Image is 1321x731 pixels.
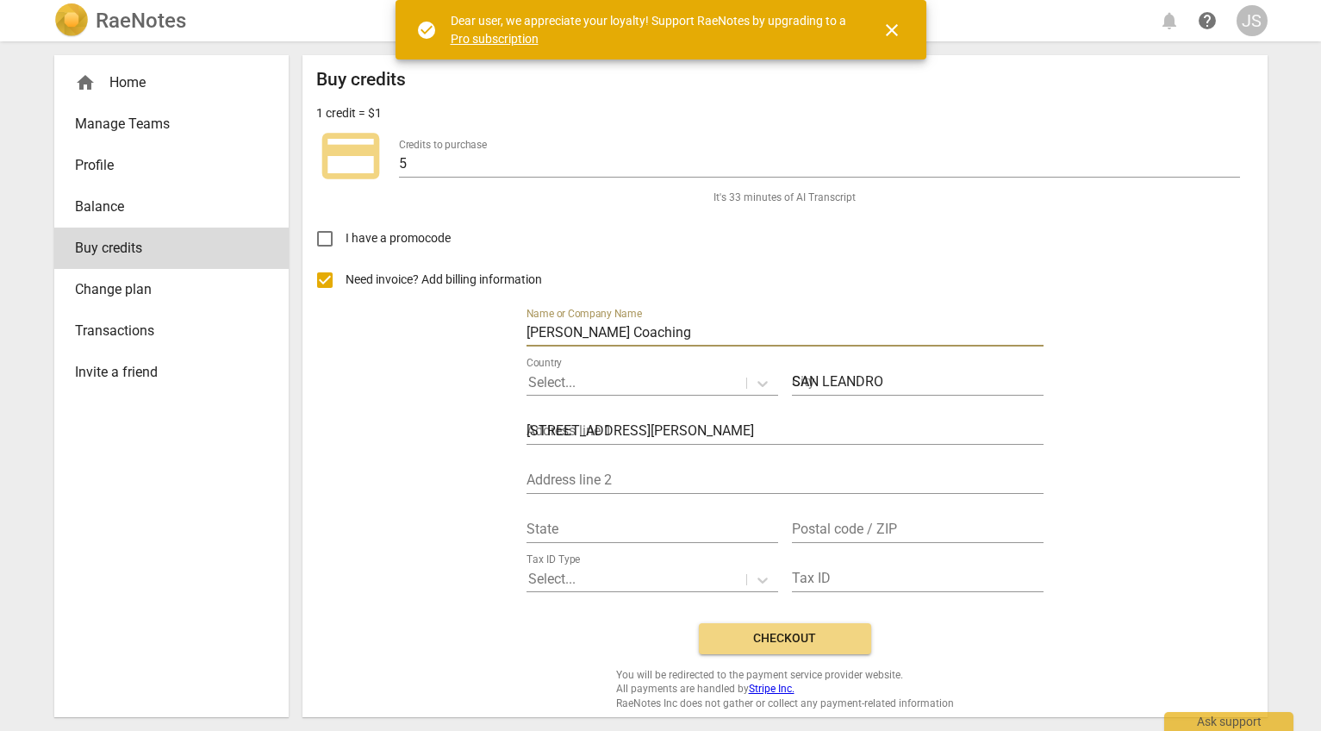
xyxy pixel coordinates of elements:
[75,155,254,176] span: Profile
[399,140,487,150] label: Credits to purchase
[528,372,576,392] p: Select...
[527,554,580,565] label: Tax ID Type
[75,362,254,383] span: Invite a friend
[54,352,289,393] a: Invite a friend
[1164,712,1293,731] div: Ask support
[54,228,289,269] a: Buy credits
[75,72,254,93] div: Home
[416,20,437,41] span: check_circle
[54,186,289,228] a: Balance
[527,358,562,368] label: Country
[75,238,254,259] span: Buy credits
[54,310,289,352] a: Transactions
[316,104,382,122] p: 1 credit = $1
[54,269,289,310] a: Change plan
[1197,10,1218,31] span: help
[616,668,954,711] span: You will be redirected to the payment service provider website. All payments are handled by RaeNo...
[871,9,913,51] button: Close
[451,32,539,46] a: Pro subscription
[54,3,186,38] a: LogoRaeNotes
[316,69,406,91] h2: Buy credits
[713,191,856,205] span: It's 33 minutes of AI Transcript
[528,569,576,589] p: Select...
[699,623,871,654] button: Checkout
[54,3,89,38] img: Logo
[749,683,794,695] a: Stripe Inc.
[346,271,545,289] span: Need invoice? Add billing information
[346,229,451,247] span: I have a promocode
[316,122,385,191] span: credit_card
[75,197,254,217] span: Balance
[75,279,254,300] span: Change plan
[75,321,254,341] span: Transactions
[96,9,186,33] h2: RaeNotes
[75,114,254,134] span: Manage Teams
[75,72,96,93] span: home
[54,145,289,186] a: Profile
[527,309,642,319] label: Name or Company Name
[713,630,857,647] span: Checkout
[1237,5,1268,36] button: JS
[451,12,851,47] div: Dear user, we appreciate your loyalty! Support RaeNotes by upgrading to a
[54,103,289,145] a: Manage Teams
[1192,5,1223,36] a: Help
[882,20,902,41] span: close
[54,62,289,103] div: Home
